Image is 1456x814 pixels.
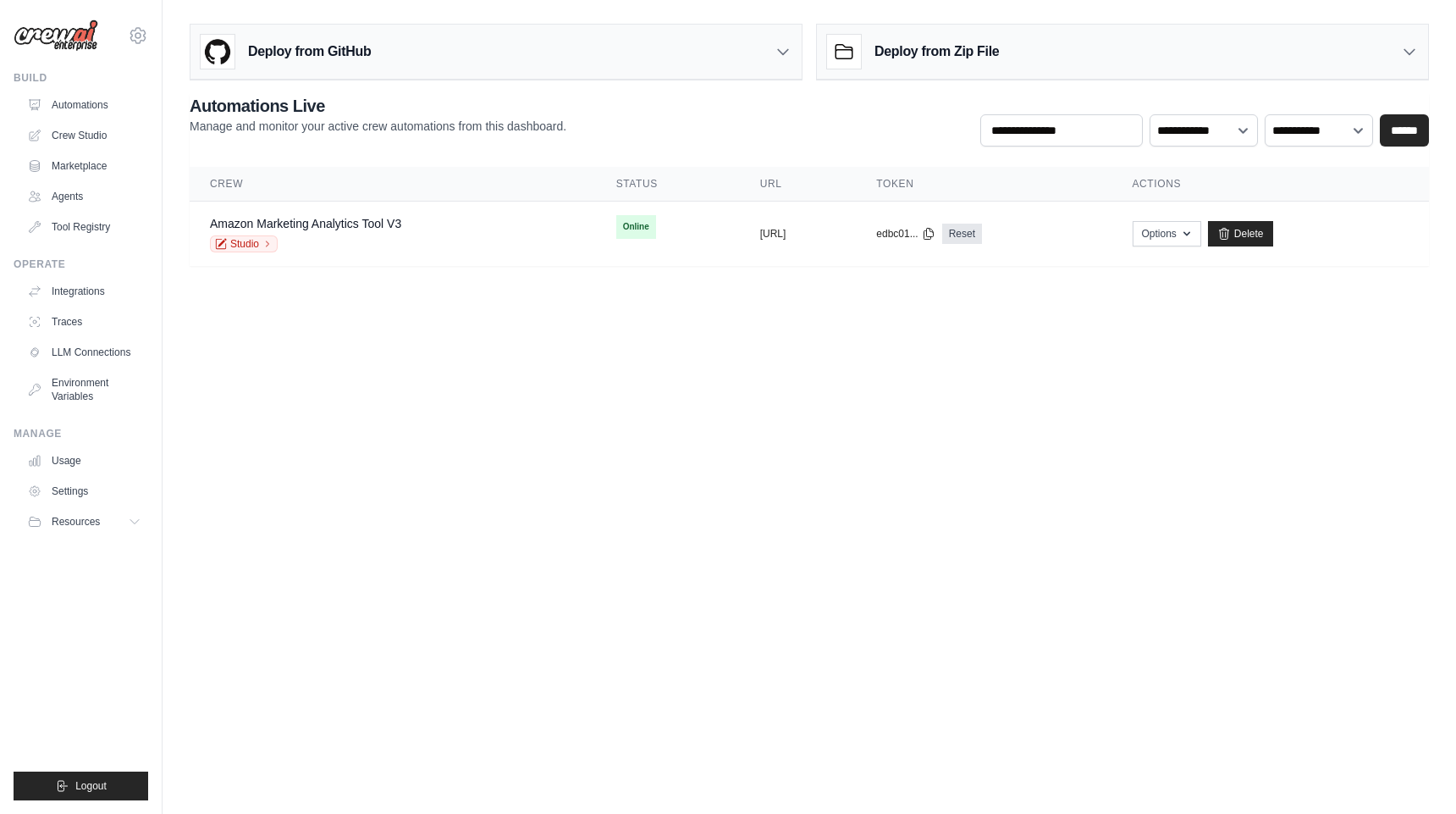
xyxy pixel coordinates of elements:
[248,42,371,62] h3: Deploy from GitHub
[20,152,148,180] a: Marketplace
[75,779,107,793] span: Logout
[52,515,100,529] span: Resources
[20,122,148,149] a: Crew Studio
[190,118,566,135] p: Manage and monitor your active crew automations from this dashboard.
[210,217,401,230] a: Amazon Marketing Analytics Tool V3
[190,167,596,202] th: Crew
[20,308,148,335] a: Traces
[20,183,148,210] a: Agents
[1208,221,1273,246] a: Delete
[20,213,148,241] a: Tool Registry
[190,94,566,118] h2: Automations Live
[20,339,148,366] a: LLM Connections
[20,278,148,305] a: Integrations
[942,224,982,244] a: Reset
[1133,221,1201,246] button: Options
[740,167,857,202] th: URL
[210,235,278,252] a: Studio
[14,427,148,440] div: Manage
[1112,167,1430,202] th: Actions
[616,215,656,239] span: Online
[20,508,148,535] button: Resources
[14,71,148,85] div: Build
[20,369,148,410] a: Environment Variables
[20,447,148,474] a: Usage
[874,42,999,62] h3: Deploy from Zip File
[856,167,1111,202] th: Token
[596,167,740,202] th: Status
[14,19,98,52] img: Logo
[876,227,935,241] button: edbc01...
[20,91,148,119] a: Automations
[20,478,148,505] a: Settings
[14,772,148,800] button: Logout
[14,257,148,271] div: Operate
[201,35,234,69] img: GitHub Logo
